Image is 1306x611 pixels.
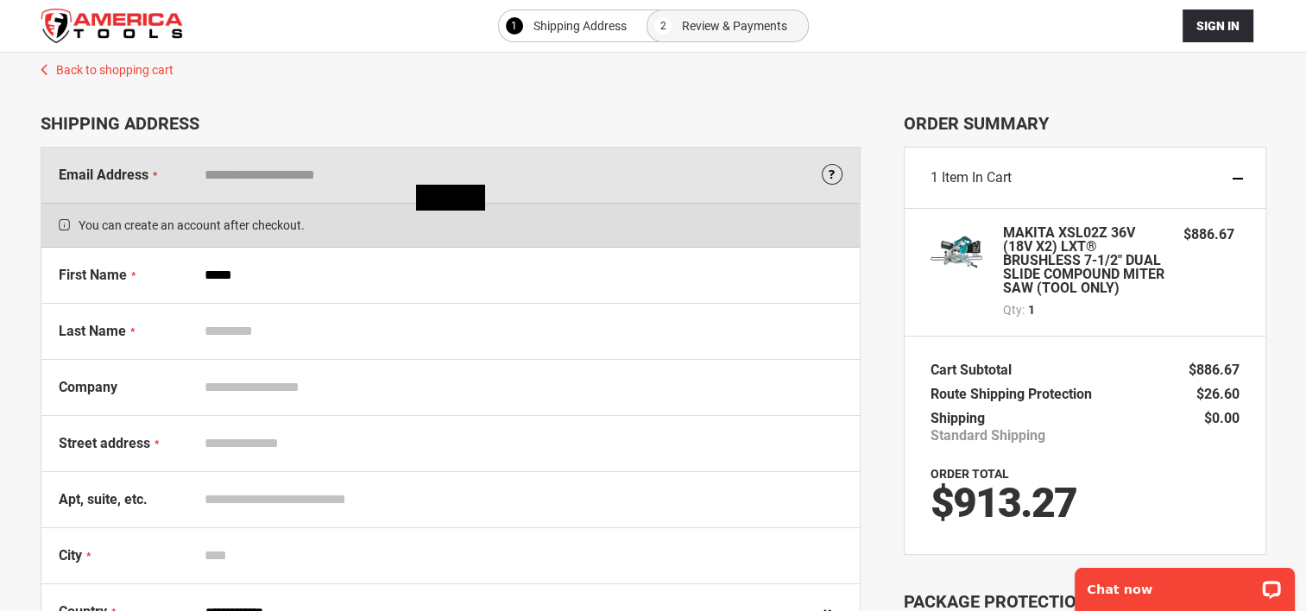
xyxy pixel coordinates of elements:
[1196,19,1240,33] span: Sign In
[1183,226,1234,243] span: $886.67
[416,185,485,211] img: Loading...
[904,113,1266,134] span: Order Summary
[41,113,861,134] div: Shipping Address
[41,9,183,43] img: America Tools
[931,467,1009,481] strong: Order Total
[59,547,82,564] span: City
[1196,386,1240,402] span: $26.60
[931,410,985,426] span: Shipping
[59,323,126,339] span: Last Name
[931,169,938,186] span: 1
[1028,301,1035,318] span: 1
[660,16,666,36] span: 2
[59,491,148,507] span: Apt, suite, etc.
[533,16,627,36] span: Shipping Address
[1063,557,1306,611] iframe: LiveChat chat widget
[511,16,517,36] span: 1
[942,169,1012,186] span: Item in Cart
[59,267,127,283] span: First Name
[931,382,1101,406] th: Route Shipping Protection
[1183,9,1253,42] button: Sign In
[1189,362,1240,378] span: $886.67
[23,53,1284,79] a: Back to shopping cart
[41,9,183,43] a: store logo
[1003,226,1167,295] strong: MAKITA XSL02Z 36V (18V X2) LXT® BRUSHLESS 7-1/2" DUAL SLIDE COMPOUND MITER SAW (TOOL ONLY)
[931,358,1020,382] th: Cart Subtotal
[931,478,1076,527] span: $913.27
[931,226,982,278] img: MAKITA XSL02Z 36V (18V X2) LXT® BRUSHLESS 7-1/2" DUAL SLIDE COMPOUND MITER SAW (TOOL ONLY)
[59,435,150,451] span: Street address
[682,16,787,36] span: Review & Payments
[1204,410,1240,426] span: $0.00
[1003,303,1022,317] span: Qty
[59,379,117,395] span: Company
[931,427,1045,444] span: Standard Shipping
